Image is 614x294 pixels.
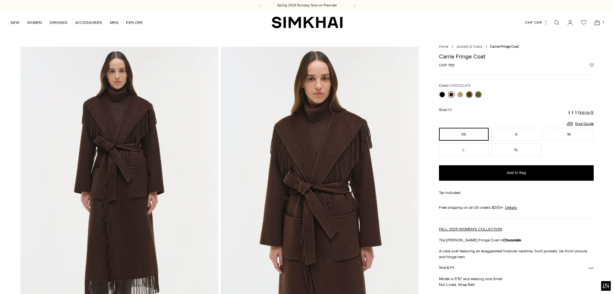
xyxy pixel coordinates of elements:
span: 1 [600,19,606,25]
p: A robe coat featuring an exaggerated foldover neckline, front pockets, tie-front closure, and fri... [439,248,594,260]
a: Open search modal [550,16,563,29]
nav: breadcrumbs [439,44,594,50]
a: Open cart modal [591,16,604,29]
button: L [439,143,489,156]
span: XS [447,108,452,112]
a: ACCESSORIES [75,15,102,30]
button: CHF CHF [525,15,548,30]
button: Add to Wishlist [590,63,594,67]
p: Model is 5'10" and wearing size Small Not Lined, Wrap Belt [439,276,594,288]
span: Carrie Fringe Coat [490,45,519,49]
a: SIMKHAI [272,16,343,29]
a: Wishlist [577,16,590,29]
label: Size: [439,107,452,113]
a: DRESSES [50,15,67,30]
button: M [544,128,594,141]
h3: Size & Fit [439,266,454,270]
span: Add to Bag [507,170,526,176]
div: / [452,44,453,50]
a: Jackets & Coats [456,45,482,49]
h1: Carrie Fringe Coat [439,54,594,59]
button: XS [439,128,489,141]
a: NEW [11,15,19,30]
p: The [PERSON_NAME] Fringe Coat in [439,237,594,243]
a: Details [505,205,517,210]
a: EXPLORE [126,15,143,30]
a: Go to the account page [564,16,577,29]
a: Size Guide [566,120,594,128]
button: XL [491,143,541,156]
button: Size & Fit [439,260,594,276]
button: Add to Bag [439,165,594,181]
label: Color: [439,83,471,89]
a: Home [439,45,448,49]
div: / [486,44,487,50]
a: Spring 2026 Runway, Now on Preorder [277,3,337,8]
a: FALL 2025 WOMEN'S COLLECTION [439,227,502,231]
button: S [491,128,541,141]
span: CHOCOLATE [450,84,471,88]
div: Tax included. [439,190,594,196]
a: MEN [110,15,118,30]
strong: Chocolate [503,238,521,242]
a: WOMEN [27,15,42,30]
div: Free shipping on all US orders $200+ [439,205,594,210]
span: CHF 755 [439,62,454,68]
